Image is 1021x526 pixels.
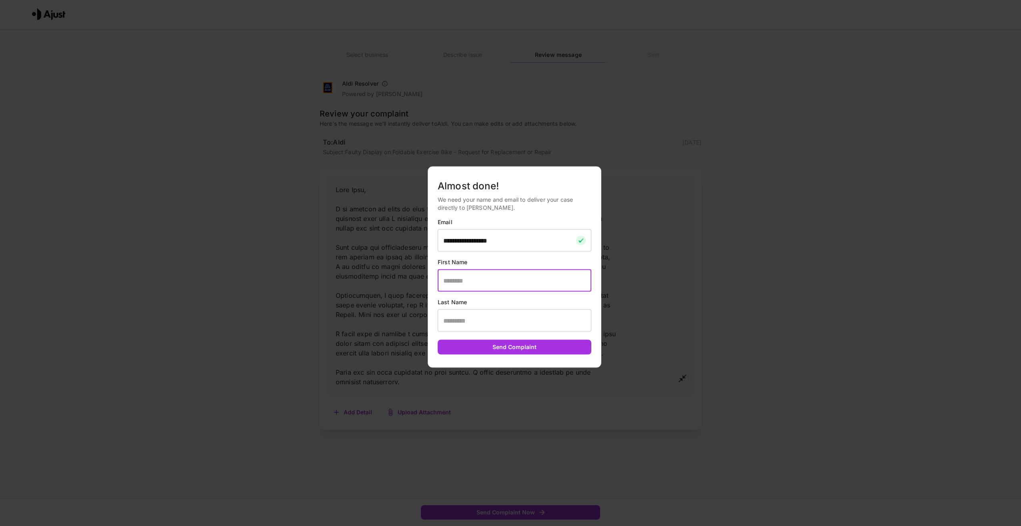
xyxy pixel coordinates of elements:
p: Last Name [438,298,591,306]
img: checkmark [576,236,586,245]
button: Send Complaint [438,340,591,355]
p: Email [438,218,591,226]
h5: Almost done! [438,180,591,193]
p: First Name [438,258,591,266]
p: We need your name and email to deliver your case directly to [PERSON_NAME]. [438,196,591,212]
